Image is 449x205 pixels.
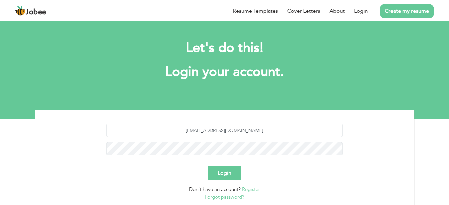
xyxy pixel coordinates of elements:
a: Forgot password? [205,194,244,200]
a: About [330,7,345,15]
span: Don't have an account? [189,186,241,193]
input: Email [107,124,342,137]
button: Login [208,166,241,180]
a: Register [242,186,260,193]
h1: Login your account. [45,63,404,81]
img: jobee.io [15,6,26,16]
a: Create my resume [380,4,434,18]
a: Login [354,7,368,15]
a: Resume Templates [233,7,278,15]
a: Cover Letters [287,7,320,15]
span: Jobee [26,9,46,16]
a: Jobee [15,6,46,16]
h2: Let's do this! [45,39,404,57]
